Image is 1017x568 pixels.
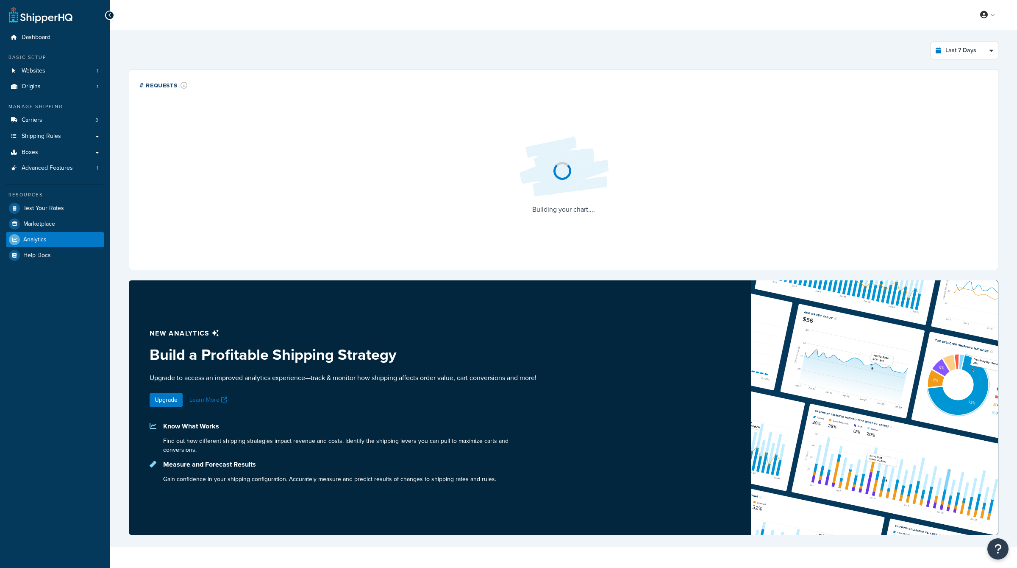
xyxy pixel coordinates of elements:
[23,252,51,259] span: Help Docs
[6,112,104,128] li: Carriers
[6,63,104,79] li: Websites
[6,129,104,144] a: Shipping Rules
[163,436,543,454] p: Find out how different shipping strategies impact revenue and costs. Identify the shipping levers...
[6,248,104,263] a: Help Docs
[6,191,104,199] div: Resources
[6,145,104,160] a: Boxes
[987,538,1009,560] button: Open Resource Center
[23,236,47,243] span: Analytics
[6,79,104,95] li: Origins
[22,165,73,172] span: Advanced Features
[163,475,496,484] p: Gain confidence in your shipping configuration. Accurately measure and predict results of changes...
[150,346,543,363] h3: Build a Profitable Shipping Strategy
[6,112,104,128] a: Carriers3
[139,80,188,90] div: # Requests
[22,34,50,41] span: Dashboard
[163,420,543,432] p: Know What Works
[95,117,98,124] span: 3
[150,373,543,383] p: Upgrade to access an improved analytics experience—track & monitor how shipping affects order val...
[513,130,614,204] img: Loading...
[22,67,45,75] span: Websites
[6,103,104,110] div: Manage Shipping
[6,232,104,247] a: Analytics
[6,201,104,216] a: Test Your Rates
[6,216,104,232] a: Marketplace
[97,165,98,172] span: 1
[97,67,98,75] span: 1
[6,30,104,45] a: Dashboard
[6,54,104,61] div: Basic Setup
[23,221,55,228] span: Marketplace
[6,160,104,176] li: Advanced Features
[23,205,64,212] span: Test Your Rates
[513,204,614,215] p: Building your chart....
[6,79,104,95] a: Origins1
[6,63,104,79] a: Websites1
[22,83,41,90] span: Origins
[163,459,496,470] p: Measure and Forecast Results
[97,83,98,90] span: 1
[150,393,183,407] a: Upgrade
[150,327,543,339] p: New analytics
[22,133,61,140] span: Shipping Rules
[189,395,229,404] a: Learn More
[22,117,42,124] span: Carriers
[22,149,38,156] span: Boxes
[6,160,104,176] a: Advanced Features1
